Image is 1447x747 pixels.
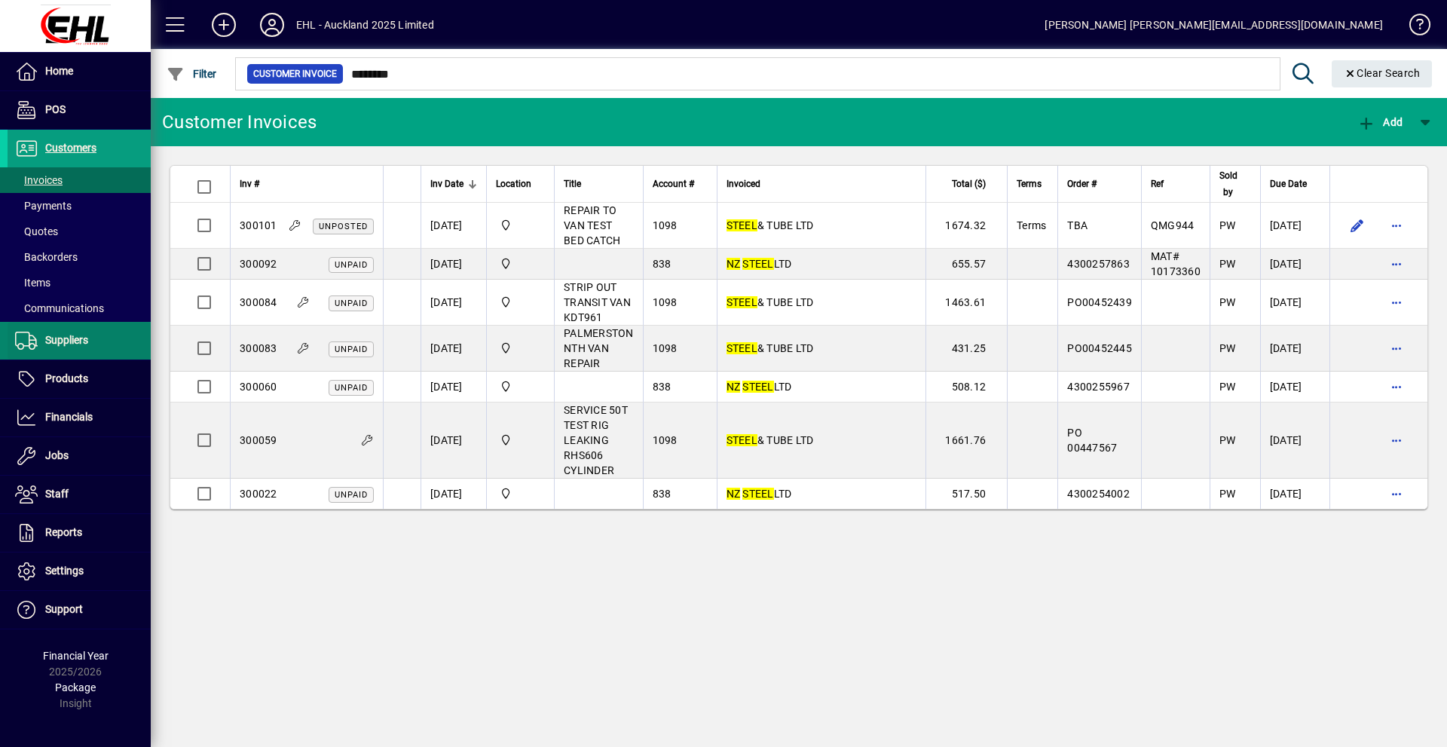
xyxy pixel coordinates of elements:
span: Invoiced [727,176,760,192]
span: Title [564,176,581,192]
span: Customers [45,142,96,154]
a: Payments [8,193,151,219]
td: 1661.76 [925,403,1007,479]
div: Inv Date [430,176,477,192]
span: PW [1219,296,1236,308]
span: Add [1357,116,1403,128]
span: 300059 [240,434,277,446]
a: Settings [8,553,151,590]
em: NZ [727,381,741,393]
td: [DATE] [421,479,486,509]
span: POS [45,103,66,115]
td: [DATE] [421,403,486,479]
td: [DATE] [421,326,486,372]
a: Invoices [8,167,151,193]
span: LTD [727,258,792,270]
a: Products [8,360,151,398]
button: More options [1384,375,1409,399]
td: 1463.61 [925,280,1007,326]
span: Unpaid [335,344,368,354]
em: STEEL [727,296,757,308]
em: NZ [727,488,741,500]
span: & TUBE LTD [727,434,814,446]
td: [DATE] [1260,403,1329,479]
div: Inv # [240,176,374,192]
span: Backorders [15,251,78,263]
span: Location [496,176,531,192]
span: Ref [1151,176,1164,192]
span: PO00452439 [1067,296,1132,308]
span: Inv # [240,176,259,192]
span: REPAIR TO VAN TEST BED CATCH [564,204,620,246]
span: EHL AUCKLAND [496,378,545,395]
a: Support [8,591,151,629]
span: Unposted [319,222,368,231]
a: Items [8,270,151,295]
em: STEEL [727,434,757,446]
div: Sold by [1219,167,1251,201]
a: Reports [8,514,151,552]
button: More options [1384,336,1409,360]
span: SERVICE 50T TEST RIG LEAKING RHS606 CYLINDER [564,404,628,476]
div: Total ($) [935,176,999,192]
span: Total ($) [952,176,986,192]
td: [DATE] [421,372,486,403]
span: Invoices [15,174,63,186]
a: Home [8,53,151,90]
a: Quotes [8,219,151,244]
span: PW [1219,342,1236,354]
span: Home [45,65,73,77]
span: 300083 [240,342,277,354]
span: Reports [45,526,82,538]
span: Unpaid [335,383,368,393]
td: [DATE] [1260,372,1329,403]
div: Invoiced [727,176,916,192]
button: More options [1384,290,1409,314]
em: STEEL [727,219,757,231]
td: 431.25 [925,326,1007,372]
span: Customer Invoice [253,66,337,81]
span: 1098 [653,296,678,308]
span: STRIP OUT TRANSIT VAN KDT961 [564,281,631,323]
td: [DATE] [421,280,486,326]
span: Unpaid [335,298,368,308]
span: & TUBE LTD [727,219,814,231]
span: EHL AUCKLAND [496,485,545,502]
span: EHL AUCKLAND [496,294,545,311]
span: Due Date [1270,176,1307,192]
td: [DATE] [1260,326,1329,372]
div: Customer Invoices [162,110,317,134]
span: Terms [1017,176,1042,192]
span: 838 [653,258,671,270]
em: STEEL [742,488,773,500]
span: EHL AUCKLAND [496,340,545,357]
em: STEEL [742,381,773,393]
em: STEEL [727,342,757,354]
span: Financials [45,411,93,423]
span: PW [1219,434,1236,446]
span: Settings [45,565,84,577]
span: 300022 [240,488,277,500]
span: Suppliers [45,334,88,346]
a: Jobs [8,437,151,475]
div: Account # [653,176,708,192]
td: [DATE] [421,203,486,249]
span: Items [15,277,50,289]
span: Quotes [15,225,58,237]
button: Filter [163,60,221,87]
td: 517.50 [925,479,1007,509]
em: NZ [727,258,741,270]
span: EHL AUCKLAND [496,256,545,272]
span: 4300255967 [1067,381,1130,393]
span: Sold by [1219,167,1237,201]
span: PO00452445 [1067,342,1132,354]
span: 300060 [240,381,277,393]
span: 1098 [653,342,678,354]
a: Communications [8,295,151,321]
a: POS [8,91,151,129]
div: Title [564,176,634,192]
span: 4300254002 [1067,488,1130,500]
button: More options [1384,482,1409,506]
span: Package [55,681,96,693]
span: 4300257863 [1067,258,1130,270]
